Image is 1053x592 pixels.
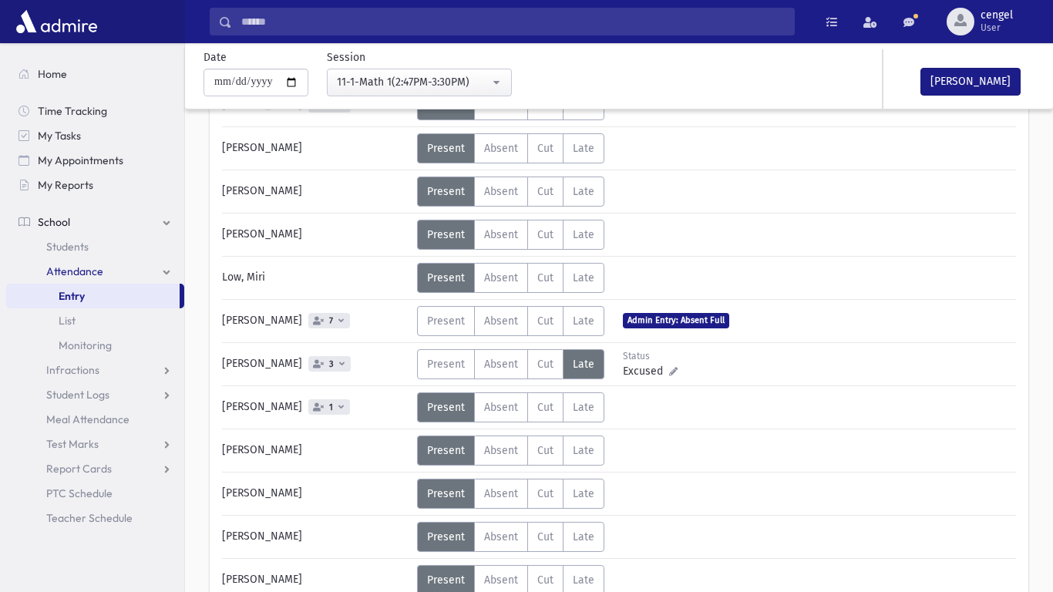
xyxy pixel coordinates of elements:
[573,358,594,371] span: Late
[6,99,184,123] a: Time Tracking
[573,401,594,414] span: Late
[59,289,85,303] span: Entry
[337,74,489,90] div: 11-1-Math 1(2:47PM-3:30PM)
[537,228,553,241] span: Cut
[427,530,465,543] span: Present
[417,306,604,336] div: AttTypes
[59,338,112,352] span: Monitoring
[573,185,594,198] span: Late
[59,314,76,328] span: List
[214,220,417,250] div: [PERSON_NAME]
[573,487,594,500] span: Late
[623,349,691,363] div: Status
[6,407,184,432] a: Meal Attendance
[214,306,417,336] div: [PERSON_NAME]
[484,358,518,371] span: Absent
[46,486,113,500] span: PTC Schedule
[6,259,184,284] a: Attendance
[46,264,103,278] span: Attendance
[327,49,365,66] label: Session
[46,437,99,451] span: Test Marks
[38,129,81,143] span: My Tasks
[623,313,729,328] span: Admin Entry: Absent Full
[484,444,518,457] span: Absent
[484,142,518,155] span: Absent
[46,412,130,426] span: Meal Attendance
[417,479,604,509] div: AttTypes
[573,228,594,241] span: Late
[46,511,133,525] span: Teacher Schedule
[214,522,417,552] div: [PERSON_NAME]
[573,444,594,457] span: Late
[573,271,594,284] span: Late
[204,49,227,66] label: Date
[417,263,604,293] div: AttTypes
[427,487,465,500] span: Present
[6,210,184,234] a: School
[427,401,465,414] span: Present
[484,487,518,500] span: Absent
[484,228,518,241] span: Absent
[46,388,109,402] span: Student Logs
[484,271,518,284] span: Absent
[6,308,184,333] a: List
[427,444,465,457] span: Present
[6,481,184,506] a: PTC Schedule
[417,220,604,250] div: AttTypes
[326,359,337,369] span: 3
[427,142,465,155] span: Present
[46,240,89,254] span: Students
[427,271,465,284] span: Present
[6,62,184,86] a: Home
[484,314,518,328] span: Absent
[214,392,417,422] div: [PERSON_NAME]
[537,271,553,284] span: Cut
[326,316,336,326] span: 7
[6,234,184,259] a: Students
[573,142,594,155] span: Late
[6,123,184,148] a: My Tasks
[6,333,184,358] a: Monitoring
[6,382,184,407] a: Student Logs
[38,215,70,229] span: School
[537,401,553,414] span: Cut
[427,185,465,198] span: Present
[6,456,184,481] a: Report Cards
[327,69,512,96] button: 11-1-Math 1(2:47PM-3:30PM)
[38,153,123,167] span: My Appointments
[427,228,465,241] span: Present
[537,358,553,371] span: Cut
[981,22,1013,34] span: User
[427,314,465,328] span: Present
[417,436,604,466] div: AttTypes
[38,67,67,81] span: Home
[6,148,184,173] a: My Appointments
[537,487,553,500] span: Cut
[6,173,184,197] a: My Reports
[46,363,99,377] span: Infractions
[232,8,794,35] input: Search
[417,349,604,379] div: AttTypes
[427,358,465,371] span: Present
[981,9,1013,22] span: cengel
[6,432,184,456] a: Test Marks
[214,479,417,509] div: [PERSON_NAME]
[6,284,180,308] a: Entry
[417,392,604,422] div: AttTypes
[537,185,553,198] span: Cut
[417,133,604,163] div: AttTypes
[214,263,417,293] div: Low, Miri
[38,104,107,118] span: Time Tracking
[12,6,101,37] img: AdmirePro
[484,573,518,587] span: Absent
[537,142,553,155] span: Cut
[623,363,669,379] span: Excused
[214,436,417,466] div: [PERSON_NAME]
[417,522,604,552] div: AttTypes
[38,178,93,192] span: My Reports
[46,462,112,476] span: Report Cards
[484,185,518,198] span: Absent
[326,402,336,412] span: 1
[484,530,518,543] span: Absent
[537,444,553,457] span: Cut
